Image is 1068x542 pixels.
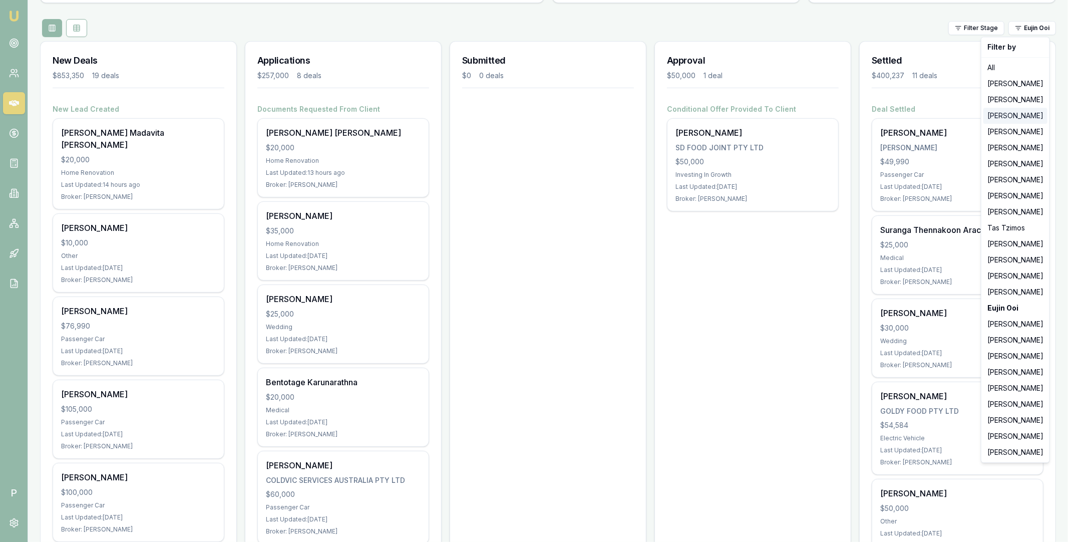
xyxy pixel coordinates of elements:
div: [PERSON_NAME] [983,332,1047,348]
div: [PERSON_NAME] [983,140,1047,156]
div: [PERSON_NAME] [983,268,1047,284]
div: [PERSON_NAME] [983,444,1047,460]
div: [PERSON_NAME] [983,284,1047,300]
div: [PERSON_NAME] [983,412,1047,428]
div: [PERSON_NAME] [983,396,1047,412]
div: [PERSON_NAME] [983,364,1047,380]
div: [PERSON_NAME] [983,204,1047,220]
div: [PERSON_NAME] [983,316,1047,332]
div: [PERSON_NAME] [983,428,1047,444]
div: Tas Tzimos [983,220,1047,236]
strong: Eujin Ooi [987,303,1018,313]
div: [PERSON_NAME] [983,348,1047,364]
div: All [983,60,1047,76]
div: Filter by [983,39,1047,55]
div: [PERSON_NAME] [983,92,1047,108]
div: [PERSON_NAME] [983,76,1047,92]
div: [PERSON_NAME] [983,108,1047,124]
div: [PERSON_NAME] [983,124,1047,140]
div: [PERSON_NAME] [983,380,1047,396]
div: [PERSON_NAME] [983,236,1047,252]
div: [PERSON_NAME] [983,188,1047,204]
div: [PERSON_NAME] [983,252,1047,268]
div: [PERSON_NAME] [983,172,1047,188]
div: [PERSON_NAME] [983,156,1047,172]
